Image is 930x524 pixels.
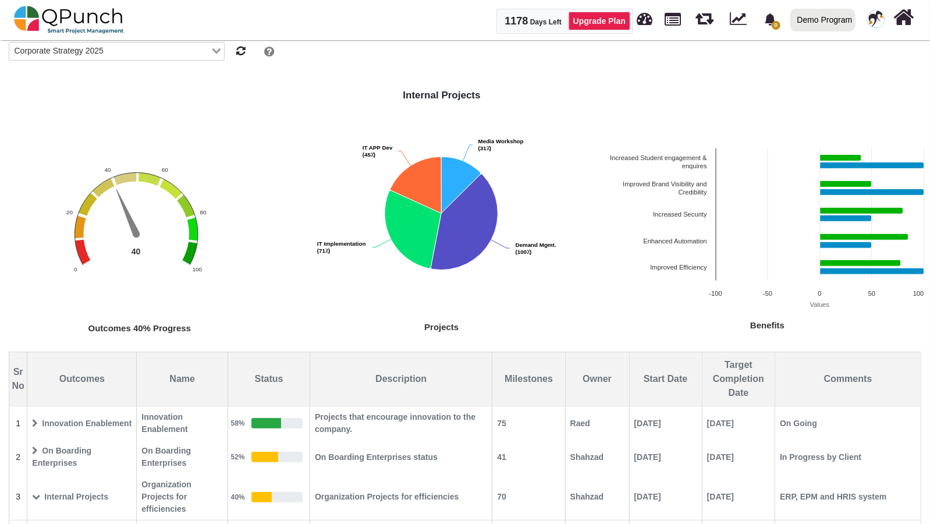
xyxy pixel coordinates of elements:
text: Increased Student engagement & enquires [610,154,707,169]
span: Innovation Enablement [137,407,227,440]
path: Improved Efficiency, 100. Expected. [820,268,924,274]
td: On Going [775,406,921,441]
a: Demo Program [785,1,860,39]
input: Search for option [107,45,209,58]
text: 0 [818,290,822,297]
td: Organization Projects for efficiencies [137,474,228,521]
text: 20 [66,209,73,215]
text: -50 [763,290,772,297]
div: 40% [229,488,245,507]
tspan: Demand Mgmt. [516,241,556,247]
text: 40 [105,167,112,173]
td: 70 [492,474,565,521]
path: Increased Security, 80. achived. [820,207,903,214]
text: (31٪) [478,137,524,151]
path: IT APP Dev, 45%. Outcomes. [391,157,442,213]
td: Innovation Enablement [27,406,137,441]
span: On Going [776,413,920,434]
a: Help [261,48,275,58]
span: Days Left [530,18,562,26]
a: avatar [860,1,892,38]
div: Benefits. Highcharts interactive chart. [605,143,930,338]
svg: bell fill [764,13,776,26]
div: Search for option [9,42,225,61]
text: (100٪) [516,241,556,254]
span: In Progress by Client [776,447,920,468]
span: [DATE] [703,413,774,434]
td: Shahzad [565,474,629,521]
path: Enhanced Automation, 85. achived. [820,233,908,240]
span: Internal Projects [28,487,136,507]
text: Benefits [750,321,785,331]
text: Enhanced Automation [643,238,707,245]
div: Projects. Highcharts interactive chart. [279,111,604,339]
span: Dashboard [637,7,653,24]
span: On Boarding Enterprises status [311,447,491,468]
span: Sprints [695,6,714,25]
span: [DATE] [630,447,701,468]
text: 100 [913,290,924,297]
td: Internal Projects [27,474,137,521]
td: 41 [492,440,565,474]
span: Organization Projects for efficiencies [311,487,491,507]
text: Values [810,301,830,308]
span: 1178 [505,15,528,27]
text: 40 [132,247,141,256]
text: 60 [162,167,169,173]
th: Outcomes [27,352,137,406]
i: Home [894,6,914,29]
td: Projects that encourage innovation to the company. [310,406,492,441]
td: 04-08-2024 [629,474,702,521]
span: 2 [10,447,26,468]
i: Refresh [237,46,246,56]
td: On Boarding Enterprises [137,440,228,474]
span: 41 [493,447,564,468]
td: 40 [228,474,310,521]
path: Improved Brand Visibility and Credibility, 50. achived. [820,180,872,187]
th: Owner [565,352,629,406]
text: 0 [74,266,77,272]
img: qpunch-sp.fa6292f.png [14,2,124,37]
th: Name [137,352,228,406]
td: In Progress by Client [775,440,921,474]
span: Innovation Enablement [28,413,136,434]
text: -100 [709,290,722,297]
div: Notification [760,9,780,30]
th: Target Completion Date [702,352,775,406]
span: [DATE] [630,487,701,507]
span: 3 [10,487,26,507]
tspan: Media Workshop [478,137,524,144]
text: 50 [868,290,875,297]
td: Innovation Enablement [137,406,228,441]
th: Status [228,352,310,406]
div: 58% [229,414,245,433]
strong: Internal Projects [403,90,480,101]
span: Organization Projects for efficiencies [137,475,227,519]
path: 40. Progress. [113,188,140,236]
span: Corporate Strategy 2025 [12,45,106,58]
span: [DATE] [703,487,774,507]
text: (45٪) [363,144,393,157]
text: Projects [425,321,459,331]
td: 15-12-2024 [702,440,775,474]
td: 01-01-2025 [629,406,702,441]
path: Enhanced Automation, 50. Expected. [820,242,872,248]
text: Increased Security [653,211,707,218]
path: Improved Efficiency, 78. achived. [820,260,901,266]
th: Description [310,352,492,406]
text: Improved Efficiency [650,264,707,271]
td: 75 [492,406,565,441]
td: 58 [228,406,310,441]
text: Improved Brand Visibility and Credibility [623,180,707,196]
span: Projects that encourage innovation to the company. [311,407,491,440]
path: Demand Mgmt., 100%. Outcomes. [431,174,498,270]
td: 01-09-2028 [702,474,775,521]
path: Increased Student engagement & enquires, 40. achived. [820,154,861,161]
td: On Boarding Enterprises [27,440,137,474]
span: 75 [493,413,564,434]
span: [DATE] [703,447,774,468]
path: Increased Student engagement & enquires, 100. Expected. [820,162,924,168]
a: bell fill0 [757,1,786,37]
div: 52% [229,448,245,466]
th: Sr No [9,352,27,406]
